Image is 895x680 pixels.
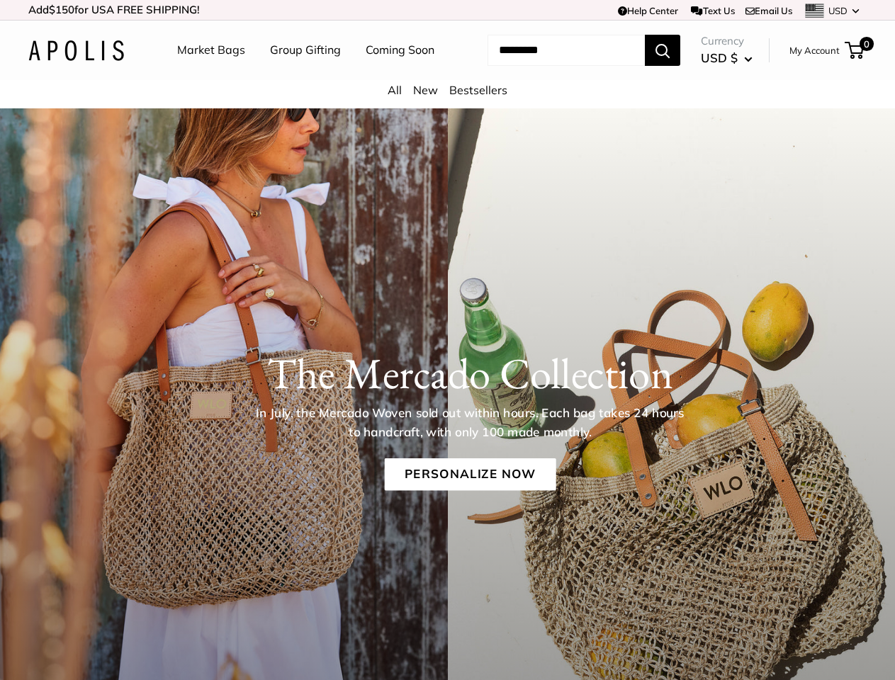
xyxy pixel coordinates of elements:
a: Personalize Now [384,458,556,491]
a: Coming Soon [366,40,434,61]
a: Text Us [691,5,734,16]
a: My Account [789,42,840,59]
button: USD $ [701,47,753,69]
input: Search... [488,35,645,66]
a: All [388,83,402,97]
a: New [413,83,438,97]
button: Search [645,35,680,66]
a: Market Bags [177,40,245,61]
p: In July, the Mercado Woven sold out within hours. Each bag takes 24 hours to handcraft, with only... [251,404,689,441]
h1: The Mercado Collection [72,348,868,399]
a: Email Us [745,5,792,16]
a: 0 [846,42,864,59]
span: USD $ [701,50,738,65]
span: USD [828,5,848,16]
span: Currency [701,31,753,51]
a: Bestsellers [449,83,507,97]
span: 0 [860,37,874,51]
span: $150 [49,3,74,16]
a: Group Gifting [270,40,341,61]
a: Help Center [618,5,678,16]
img: Apolis [28,40,124,61]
